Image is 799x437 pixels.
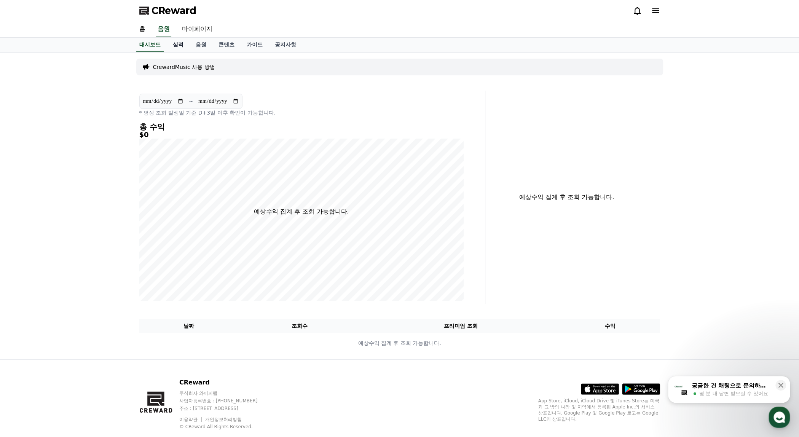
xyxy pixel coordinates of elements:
[254,207,349,216] p: 예상수익 집계 후 조회 가능합니다.
[50,241,98,260] a: 대화
[179,424,272,430] p: © CReward All Rights Reserved.
[241,38,269,52] a: 가이드
[179,390,272,396] p: 주식회사 와이피랩
[156,21,171,37] a: 음원
[179,378,272,387] p: CReward
[205,417,242,422] a: 개인정보처리방침
[561,319,660,333] th: 수익
[118,253,127,259] span: 설정
[152,5,196,17] span: CReward
[153,63,215,71] a: CrewardMusic 사용 방법
[269,38,302,52] a: 공지사항
[212,38,241,52] a: 콘텐츠
[139,109,464,116] p: * 영상 조회 발생일 기준 D+3일 이후 확인이 가능합니다.
[179,398,272,404] p: 사업자등록번호 : [PHONE_NUMBER]
[140,339,660,347] p: 예상수익 집계 후 조회 가능합니다.
[188,97,193,106] p: ~
[98,241,146,260] a: 설정
[238,319,360,333] th: 조회수
[361,319,561,333] th: 프리미엄 조회
[538,398,660,422] p: App Store, iCloud, iCloud Drive 및 iTunes Store는 미국과 그 밖의 나라 및 지역에서 등록된 Apple Inc.의 서비스 상표입니다. Goo...
[176,21,218,37] a: 마이페이지
[139,123,464,131] h4: 총 수익
[133,21,152,37] a: 홈
[179,417,203,422] a: 이용약관
[136,38,164,52] a: 대시보드
[190,38,212,52] a: 음원
[491,193,642,202] p: 예상수익 집계 후 조회 가능합니다.
[70,253,79,259] span: 대화
[179,405,272,411] p: 주소 : [STREET_ADDRESS]
[139,131,464,139] h5: $0
[2,241,50,260] a: 홈
[139,319,239,333] th: 날짜
[167,38,190,52] a: 실적
[139,5,196,17] a: CReward
[24,253,29,259] span: 홈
